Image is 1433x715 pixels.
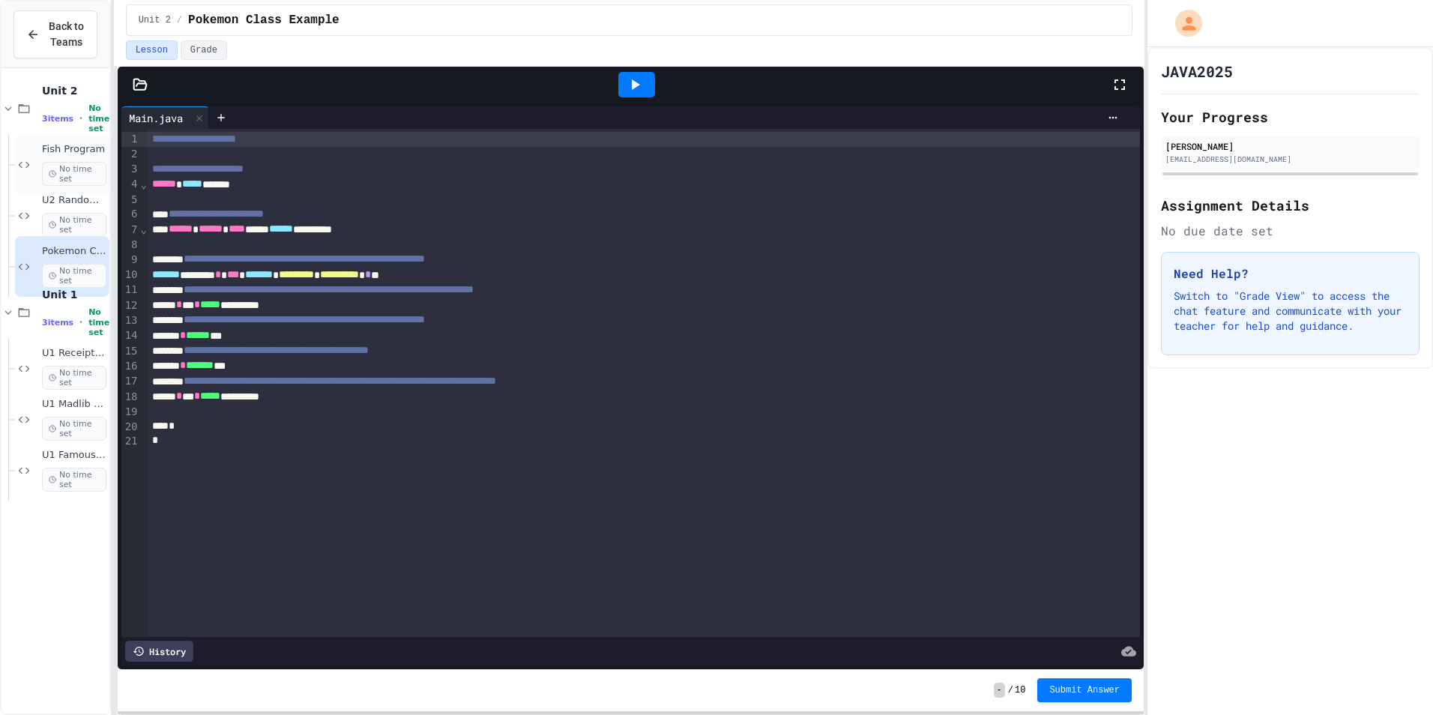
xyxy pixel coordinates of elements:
div: History [125,641,193,662]
div: 5 [121,193,140,208]
span: Submit Answer [1049,684,1120,696]
div: 11 [121,283,140,298]
span: Unit 2 [42,84,106,97]
span: Unit 1 [42,288,106,301]
span: / [177,14,182,26]
span: Pokemon Class Example [42,245,106,258]
span: No time set [42,366,106,390]
h1: JAVA2025 [1161,61,1233,82]
div: Main.java [121,110,190,126]
div: Main.java [121,106,209,129]
div: 8 [121,238,140,253]
div: 3 [121,162,140,177]
div: 20 [121,420,140,435]
div: [PERSON_NAME] [1165,139,1415,153]
div: My Account [1159,6,1206,40]
span: No time set [88,103,109,133]
span: No time set [42,468,106,492]
div: No due date set [1161,222,1420,240]
span: - [994,683,1005,698]
span: No time set [88,307,109,337]
div: 16 [121,359,140,374]
span: / [1008,684,1013,696]
div: 9 [121,253,140,268]
div: 7 [121,223,140,238]
span: U1 Madlib Program [42,398,106,411]
div: 18 [121,390,140,405]
span: Back to Teams [49,19,85,50]
p: Switch to "Grade View" to access the chat feature and communicate with your teacher for help and ... [1174,289,1407,334]
div: 21 [121,434,140,449]
h2: Your Progress [1161,106,1420,127]
div: 1 [121,132,140,147]
button: Grade [181,40,227,60]
span: 10 [1015,684,1025,696]
h3: Need Help? [1174,265,1407,283]
span: Fish Program [42,143,106,156]
div: 10 [121,268,140,283]
span: U1 Receipt Lab 1&2 [42,347,106,360]
div: 4 [121,177,140,192]
button: Back to Teams [13,10,97,58]
span: U2 Randoms Practice [42,194,106,207]
span: • [79,112,82,124]
div: [EMAIL_ADDRESS][DOMAIN_NAME] [1165,154,1415,165]
span: • [79,316,82,328]
span: No time set [42,213,106,237]
span: No time set [42,417,106,441]
span: No time set [42,162,106,186]
span: U1 Famous Quote Program [42,449,106,462]
button: Submit Answer [1037,678,1132,702]
div: 15 [121,344,140,359]
div: 14 [121,328,140,343]
span: Fold line [140,223,148,235]
span: Fold line [140,178,148,190]
h2: Assignment Details [1161,195,1420,216]
span: 3 items [42,114,73,124]
span: Pokemon Class Example [188,11,340,29]
button: Lesson [126,40,178,60]
span: No time set [42,264,106,288]
div: 19 [121,405,140,420]
div: 2 [121,147,140,162]
div: 6 [121,207,140,222]
div: 17 [121,374,140,389]
div: 13 [121,313,140,328]
div: 12 [121,298,140,313]
span: Unit 2 [139,14,171,26]
span: 3 items [42,318,73,328]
